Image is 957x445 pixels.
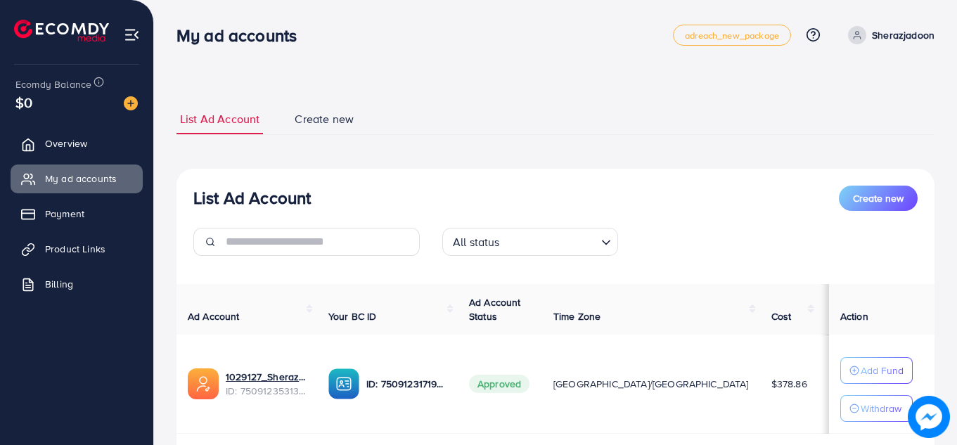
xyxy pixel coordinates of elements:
span: $378.86 [771,377,807,391]
span: Action [840,309,868,323]
a: Payment [11,200,143,228]
img: menu [124,27,140,43]
div: Search for option [442,228,618,256]
span: [GEOGRAPHIC_DATA]/[GEOGRAPHIC_DATA] [553,377,749,391]
span: Your BC ID [328,309,377,323]
span: Ecomdy Balance [15,77,91,91]
span: Ad Account [188,309,240,323]
img: ic-ba-acc.ded83a64.svg [328,368,359,399]
p: Withdraw [861,400,901,417]
button: Withdraw [840,395,913,422]
span: Billing [45,277,73,291]
img: image [908,396,950,438]
span: Ad Account Status [469,295,521,323]
span: Create new [853,191,904,205]
a: Sherazjadoon [842,26,934,44]
span: List Ad Account [180,111,259,127]
span: Overview [45,136,87,150]
span: adreach_new_package [685,31,779,40]
a: 1029127_Sheraz Jadoon_1748354071263 [226,370,306,384]
a: Billing [11,270,143,298]
p: Sherazjadoon [872,27,934,44]
img: image [124,96,138,110]
p: Add Fund [861,362,904,379]
button: Create new [839,186,918,211]
span: All status [450,232,503,252]
span: My ad accounts [45,172,117,186]
span: $0 [15,92,32,112]
span: Product Links [45,242,105,256]
a: My ad accounts [11,165,143,193]
span: Approved [469,375,529,393]
a: Overview [11,129,143,157]
h3: My ad accounts [176,25,308,46]
span: Cost [771,309,792,323]
span: Time Zone [553,309,600,323]
span: ID: 7509123531398332432 [226,384,306,398]
img: logo [14,20,109,41]
div: <span class='underline'>1029127_Sheraz Jadoon_1748354071263</span></br>7509123531398332432 [226,370,306,399]
p: ID: 7509123171934044176 [366,375,447,392]
button: Add Fund [840,357,913,384]
input: Search for option [504,229,596,252]
img: ic-ads-acc.e4c84228.svg [188,368,219,399]
span: Create new [295,111,354,127]
span: Payment [45,207,84,221]
h3: List Ad Account [193,188,311,208]
a: adreach_new_package [673,25,791,46]
a: Product Links [11,235,143,263]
